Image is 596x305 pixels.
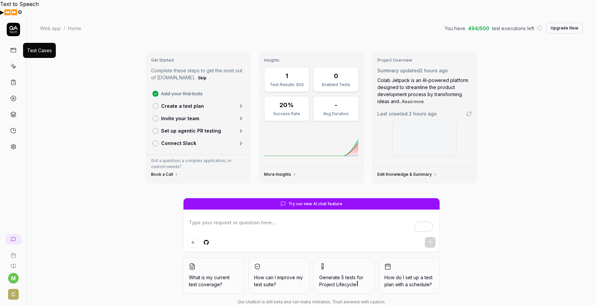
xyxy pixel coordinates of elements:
[197,74,208,82] button: Skip
[188,218,436,234] textarea: To enrich screen reader interactions, please activate Accessibility in Grammarly extension settings
[409,111,437,117] time: 2 hours ago
[11,8,17,16] button: Forward
[377,68,420,73] span: Summary updated
[27,47,52,54] div: Test Cases
[161,127,221,134] p: Set up agentic PR testing
[377,58,472,63] h3: Project Overview
[150,100,247,112] a: Create a test plan
[466,111,472,117] a: Go to crawling settings
[40,25,61,31] div: Web app
[161,140,196,147] p: Connect Slack
[379,257,440,294] button: How do I set up a test plan with a schedule?
[384,274,434,288] span: How do I set up a test plan with a schedule?
[183,257,244,294] button: What is my current test coverage?
[334,71,338,80] div: 0
[288,201,342,207] span: Try our new AI chat feature
[68,25,81,31] div: Home
[279,100,294,109] div: 20%
[151,158,246,170] p: Got a question, a complex application, or custom needs?
[377,77,468,104] span: Colab Jetpack is an AI-powered platform designed to streamline the product development process by...
[335,100,337,109] div: -
[420,68,448,73] time: 2 hours ago
[3,258,24,269] a: Documentation
[264,172,296,177] a: More Insights
[468,25,489,32] span: 494 / 500
[319,274,369,288] span: Generate 5 tests for
[393,120,456,156] img: Screenshot
[318,82,354,88] div: Enabled Tests
[314,257,375,294] button: Generate 5 tests forProject Lifecycle
[64,25,65,31] div: /
[150,137,247,149] a: Connect Slack
[268,111,305,117] div: Success Rate
[3,247,24,258] a: Book a call with us
[264,58,359,63] h3: Insights
[8,289,19,300] span: C
[8,273,19,284] button: m
[318,111,354,117] div: Avg Duration
[285,71,288,80] div: 1
[183,299,440,305] div: Our chatbot is still beta and can make mistakes. Trust answers with caution.
[150,112,247,125] a: Invite your team
[546,23,583,33] button: Upgrade Now
[5,234,21,245] a: New conversation
[161,102,204,109] p: Create a test plan
[17,8,22,16] button: Settings
[189,274,239,288] span: What is my current test coverage?
[377,172,437,177] a: Edit Knowledge & Summary
[150,125,247,137] a: Set up agentic PR testing
[248,257,310,294] button: How can I improve my test suite?
[445,25,465,32] span: You have
[188,237,198,248] button: Add attachment
[492,25,534,32] span: test executions left
[151,67,246,82] p: Complete these steps to get the most out of [DOMAIN_NAME].
[151,172,178,177] a: Book a Call
[402,99,424,105] button: Read more
[377,110,437,117] span: Last crawled
[268,82,305,88] div: Test Results 30d
[4,8,11,16] button: Previous
[3,284,24,301] button: C
[319,282,356,287] span: Project Lifecycle
[254,274,304,288] span: How can I improve my test suite?
[151,58,246,63] h3: Get Started
[161,115,199,122] p: Invite your team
